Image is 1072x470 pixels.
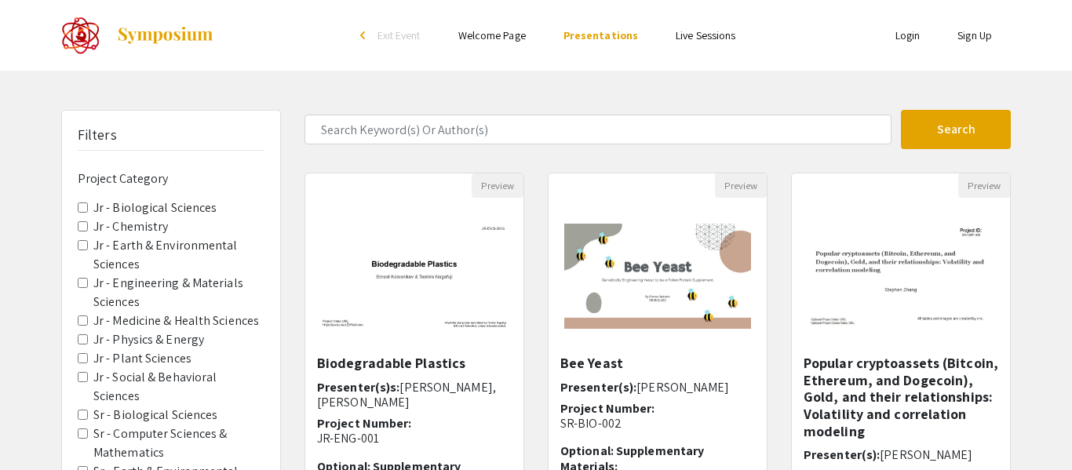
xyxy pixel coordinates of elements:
a: Presentations [563,28,638,42]
label: Jr - Medicine & Health Sciences [93,312,259,330]
label: Jr - Biological Sciences [93,199,217,217]
span: [PERSON_NAME] [880,446,972,463]
h6: Presenter(s)s: [317,380,512,410]
label: Jr - Plant Sciences [93,349,191,368]
span: Project Number: [560,400,655,417]
img: <p>Bee Yeast</p> [549,208,767,344]
label: Sr - Computer Sciences & Mathematics [93,424,264,462]
button: Preview [472,173,523,198]
h5: Popular cryptoassets (Bitcoin, Ethereum, and Dogecoin), Gold, and their relationships: Volatility... [804,355,998,439]
label: Jr - Chemistry [93,217,168,236]
img: Symposium by ForagerOne [116,26,214,45]
a: The 2022 CoorsTek Denver Metro Regional Science and Engineering Fair [61,16,214,55]
button: Preview [958,173,1010,198]
img: <p>Biodegradable Plastics</p> [305,208,523,344]
img: The 2022 CoorsTek Denver Metro Regional Science and Engineering Fair [61,16,100,55]
button: Preview [715,173,767,198]
p: JR-ENG-001 [317,431,512,446]
a: Welcome Page [458,28,526,42]
label: Sr - Biological Sciences [93,406,217,424]
h5: Biodegradable Plastics [317,355,512,372]
span: [PERSON_NAME], [PERSON_NAME] [317,379,496,410]
span: Project Number: [317,415,412,432]
h6: Presenter(s): [560,380,755,395]
label: Jr - Physics & Energy [93,330,204,349]
label: Jr - Earth & Environmental Sciences [93,236,264,274]
img: <p><strong style="color: rgb(80, 80, 80);">Popular cryptoassets (Bitcoin, Ethereum, and Dogecoin)... [792,208,1010,344]
h5: Filters [78,126,117,144]
span: Exit Event [377,28,421,42]
a: Live Sessions [676,28,735,42]
h6: Project Category [78,171,264,186]
p: SR-BIO-002 [560,416,755,431]
label: Jr - Engineering & Materials Sciences [93,274,264,312]
a: Sign Up [957,28,992,42]
div: arrow_back_ios [360,31,370,40]
a: Login [895,28,921,42]
h6: Presenter(s): [804,447,998,462]
label: Jr - Social & Behavioral Sciences [93,368,264,406]
button: Search [901,110,1011,149]
h5: Bee Yeast [560,355,755,372]
span: [PERSON_NAME] [636,379,729,395]
input: Search Keyword(s) Or Author(s) [304,115,892,144]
